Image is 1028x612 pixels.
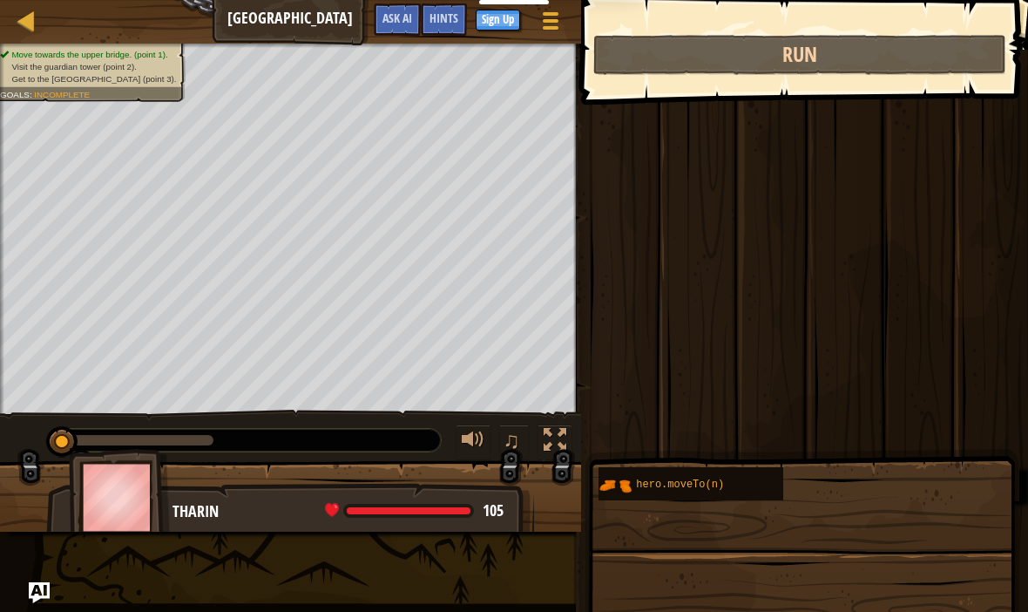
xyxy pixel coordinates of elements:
button: Adjust volume [456,425,490,460]
button: Sign Up [476,10,520,31]
span: Visit the guardian tower (point 2). [11,62,137,71]
button: ♫ [499,425,529,460]
span: Get to the [GEOGRAPHIC_DATA] (point 3). [11,74,176,84]
span: Incomplete [34,90,90,99]
span: Hints [429,10,458,26]
span: ♫ [503,427,520,453]
img: thang_avatar_frame.png [69,449,170,546]
button: Ask AI [29,582,50,603]
span: 105 [483,500,504,521]
div: Tharin [172,500,517,523]
span: Move towards the upper bridge. (point 1). [11,50,167,59]
span: hero.moveTo(n) [636,479,724,491]
button: Run [593,35,1007,75]
div: health: 105 / 105 [325,503,504,519]
button: Toggle fullscreen [538,425,572,460]
button: Ask AI [374,3,421,36]
img: portrait.png [599,469,632,502]
span: : [30,90,34,99]
button: Show game menu [529,3,572,44]
span: Ask AI [382,10,412,26]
